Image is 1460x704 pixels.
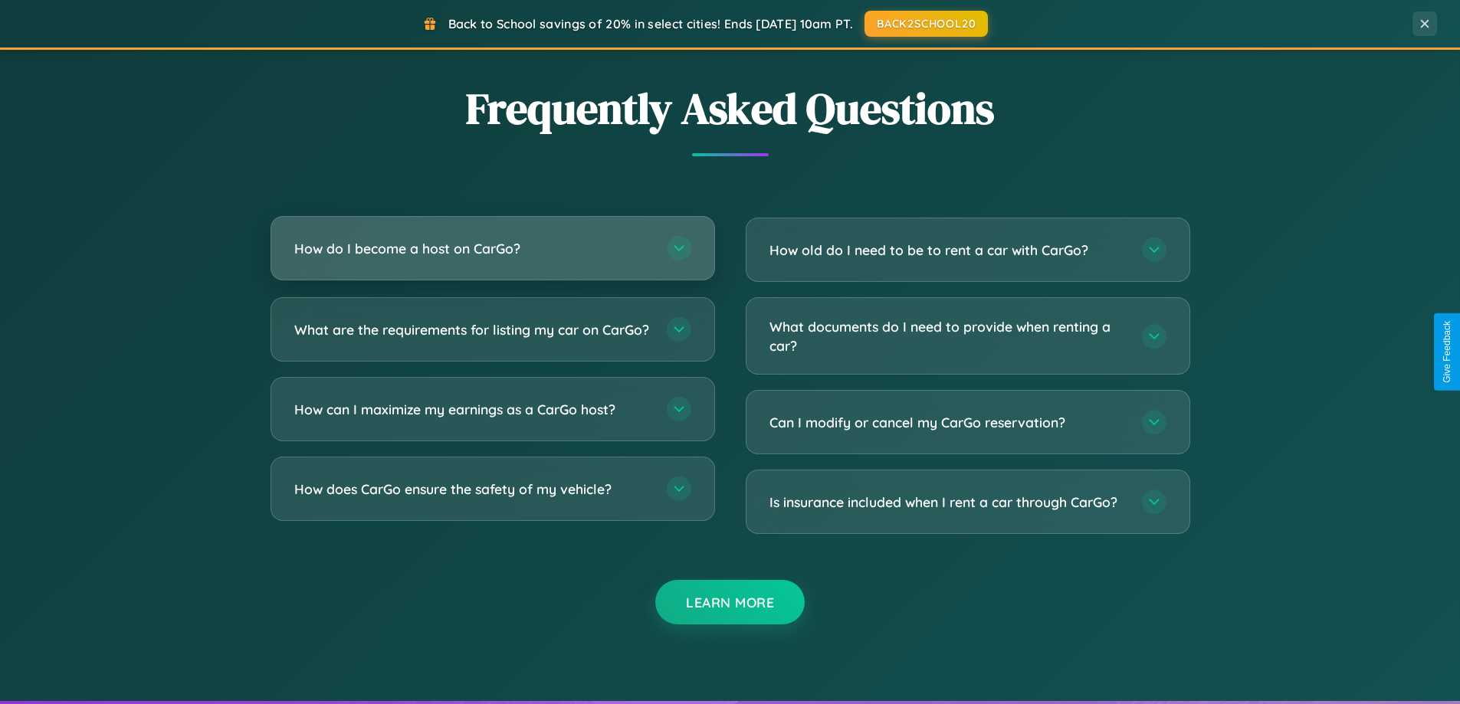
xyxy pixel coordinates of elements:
[294,400,651,419] h3: How can I maximize my earnings as a CarGo host?
[294,480,651,499] h3: How does CarGo ensure the safety of my vehicle?
[294,239,651,258] h3: How do I become a host on CarGo?
[865,11,988,37] button: BACK2SCHOOL20
[271,79,1190,138] h2: Frequently Asked Questions
[294,320,651,339] h3: What are the requirements for listing my car on CarGo?
[448,16,853,31] span: Back to School savings of 20% in select cities! Ends [DATE] 10am PT.
[769,317,1127,355] h3: What documents do I need to provide when renting a car?
[769,413,1127,432] h3: Can I modify or cancel my CarGo reservation?
[1442,321,1452,383] div: Give Feedback
[769,241,1127,260] h3: How old do I need to be to rent a car with CarGo?
[655,580,805,624] button: Learn More
[769,493,1127,512] h3: Is insurance included when I rent a car through CarGo?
